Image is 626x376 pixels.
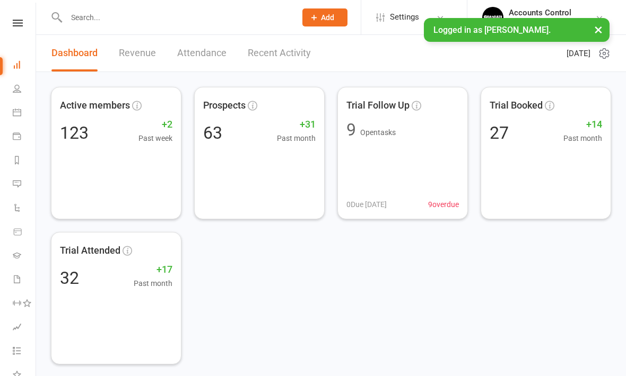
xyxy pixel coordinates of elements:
span: [DATE] [567,47,590,60]
span: 9 overdue [428,199,459,210]
span: Trial Attended [60,243,120,258]
span: 0 Due [DATE] [346,199,387,210]
div: 63 [203,124,222,141]
a: Dashboard [51,35,98,71]
a: Reports [13,149,37,173]
a: Calendar [13,102,37,126]
span: Open tasks [360,128,396,137]
img: thumb_image1701918351.png [482,7,503,28]
span: Logged in as [PERSON_NAME]. [433,25,551,35]
span: Past month [563,132,602,144]
span: Trial Follow Up [346,98,410,113]
a: Product Sales [13,221,37,245]
span: Add [321,13,334,22]
div: 32 [60,270,79,287]
span: +14 [563,117,602,132]
span: Trial Booked [490,98,543,113]
a: Payments [13,126,37,149]
div: 27 [490,124,509,141]
div: [PERSON_NAME] [509,17,571,27]
span: Prospects [203,98,246,113]
span: Past week [138,132,172,144]
a: Revenue [119,35,156,71]
span: Settings [390,5,419,29]
span: +17 [134,262,172,277]
div: 9 [346,121,356,138]
span: +2 [138,117,172,132]
span: +31 [277,117,316,132]
button: Add [302,8,347,26]
button: × [589,18,608,41]
a: Recent Activity [248,35,311,71]
a: Attendance [177,35,227,71]
a: Assessments [13,316,37,340]
a: People [13,78,37,102]
input: Search... [63,10,289,25]
a: Dashboard [13,54,37,78]
span: Past month [134,277,172,289]
span: Active members [60,98,130,113]
div: 123 [60,124,89,141]
div: Accounts Control [509,8,571,17]
span: Past month [277,132,316,144]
